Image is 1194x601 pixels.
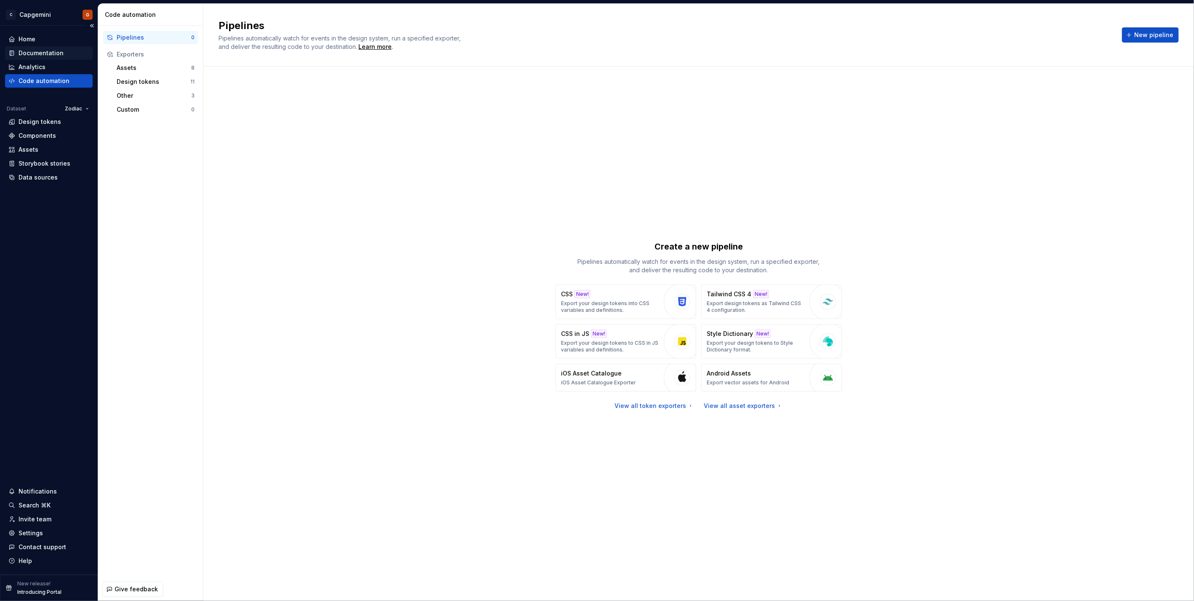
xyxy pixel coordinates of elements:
[556,364,696,392] button: iOS Asset CatalogueiOS Asset Catalogue Exporter
[19,173,58,182] div: Data sources
[707,300,805,314] p: Export design tokens as Tailwind CSS 4 configuration.
[1122,27,1179,43] button: New pipeline
[5,143,93,156] a: Assets
[5,171,93,184] a: Data sources
[591,330,607,338] div: New!
[704,402,783,410] a: View all asset exporters
[17,580,51,587] p: New release!
[191,64,195,71] div: 8
[561,330,589,338] p: CSS in JS
[572,258,825,274] p: Pipelines automatically watch for events in the design system, run a specified exporter, and deli...
[117,64,191,72] div: Assets
[561,340,660,353] p: Export your design tokens to CSS in JS variables and definitions.
[701,324,842,359] button: Style DictionaryNew!Export your design tokens to Style Dictionary format.
[19,131,56,140] div: Components
[219,35,462,50] span: Pipelines automatically watch for events in the design system, run a specified exporter, and deli...
[191,106,195,113] div: 0
[357,44,393,50] span: .
[219,19,1112,32] h2: Pipelines
[86,20,98,32] button: Collapse sidebar
[561,369,622,378] p: iOS Asset Catalogue
[753,290,769,298] div: New!
[561,300,660,314] p: Export your design tokens into CSS variables and definitions.
[113,75,198,89] button: Design tokens11
[5,115,93,129] a: Design tokens
[19,49,64,57] div: Documentation
[707,379,789,386] p: Export vector assets for Android
[556,284,696,319] button: CSSNew!Export your design tokens into CSS variables and definitions.
[561,379,636,386] p: iOS Asset Catalogue Exporter
[113,103,198,116] button: Custom0
[5,540,93,554] button: Contact support
[574,290,590,298] div: New!
[19,543,66,551] div: Contact support
[117,50,195,59] div: Exporters
[5,512,93,526] a: Invite team
[19,159,70,168] div: Storybook stories
[5,74,93,88] a: Code automation
[358,43,392,51] a: Learn more
[19,557,32,565] div: Help
[115,585,158,593] span: Give feedback
[117,105,191,114] div: Custom
[5,129,93,142] a: Components
[19,501,51,510] div: Search ⌘K
[113,61,198,75] button: Assets8
[707,340,805,353] p: Export your design tokens to Style Dictionary format.
[19,529,43,537] div: Settings
[19,11,51,19] div: Capgemini
[654,241,743,252] p: Create a new pipeline
[17,589,61,596] p: Introducing Portal
[191,92,195,99] div: 3
[86,11,89,18] div: G
[707,290,751,298] p: Tailwind CSS 4
[6,10,16,20] div: C
[5,499,93,512] button: Search ⌘K
[191,34,195,41] div: 0
[556,324,696,359] button: CSS in JSNew!Export your design tokens to CSS in JS variables and definitions.
[117,91,191,100] div: Other
[65,105,82,112] span: Zodiac
[117,78,190,86] div: Design tokens
[701,284,842,319] button: Tailwind CSS 4New!Export design tokens as Tailwind CSS 4 configuration.
[5,60,93,74] a: Analytics
[5,485,93,498] button: Notifications
[19,487,57,496] div: Notifications
[755,330,771,338] div: New!
[103,31,198,44] button: Pipelines0
[701,364,842,392] button: Android AssetsExport vector assets for Android
[19,35,35,43] div: Home
[2,5,96,24] button: CCapgeminiG
[19,145,38,154] div: Assets
[5,554,93,568] button: Help
[61,103,93,115] button: Zodiac
[5,526,93,540] a: Settings
[190,78,195,85] div: 11
[707,369,751,378] p: Android Assets
[19,63,45,71] div: Analytics
[7,105,26,112] div: Dataset
[561,290,573,298] p: CSS
[105,11,200,19] div: Code automation
[5,32,93,46] a: Home
[615,402,694,410] a: View all token exporters
[19,515,51,523] div: Invite team
[707,330,753,338] p: Style Dictionary
[1134,31,1173,39] span: New pipeline
[102,582,163,597] button: Give feedback
[19,118,61,126] div: Design tokens
[19,77,69,85] div: Code automation
[113,89,198,102] button: Other3
[117,33,191,42] div: Pipelines
[5,157,93,170] a: Storybook stories
[5,46,93,60] a: Documentation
